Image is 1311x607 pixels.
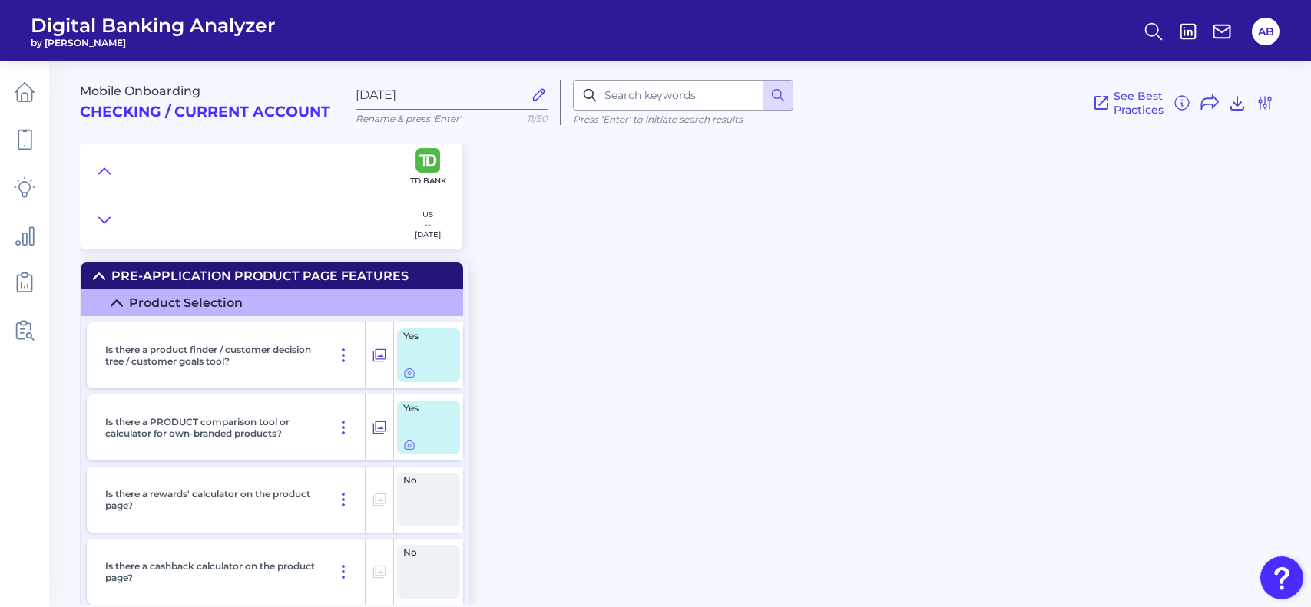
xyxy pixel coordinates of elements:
[31,14,276,37] span: Digital Banking Analyzer
[573,80,793,111] input: Search keywords
[415,209,441,219] p: US
[81,289,463,316] summary: Product Selection
[129,295,243,310] div: Product Selection
[415,229,441,239] p: [DATE]
[527,113,548,124] span: 11/50
[356,113,548,124] p: Rename & press 'Enter'
[403,548,445,557] span: No
[403,476,445,485] span: No
[1114,89,1164,117] span: See Best Practices
[1092,89,1164,117] a: See Best Practices
[105,344,316,367] p: Is there a product finder / customer decision tree / customer goals tool?
[1260,556,1303,599] button: Open Resource Center
[573,114,793,125] p: Press ‘Enter’ to initiate search results
[105,560,316,583] p: Is there a cashback calculator on the product page?
[403,404,445,413] span: Yes
[415,219,441,229] p: --
[105,488,316,511] p: Is there a rewards' calculator on the product page?
[1252,18,1280,45] button: AB
[403,332,445,341] span: Yes
[105,416,316,439] p: Is there a PRODUCT comparison tool or calculator for own-branded products?
[80,104,330,121] h2: Checking / Current Account
[111,269,409,283] div: Pre-Application Product Page Features
[410,176,446,186] p: TD Bank
[80,84,200,98] span: Mobile Onboarding
[81,262,463,289] summary: Pre-Application Product Page Features
[31,37,276,48] span: by [PERSON_NAME]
